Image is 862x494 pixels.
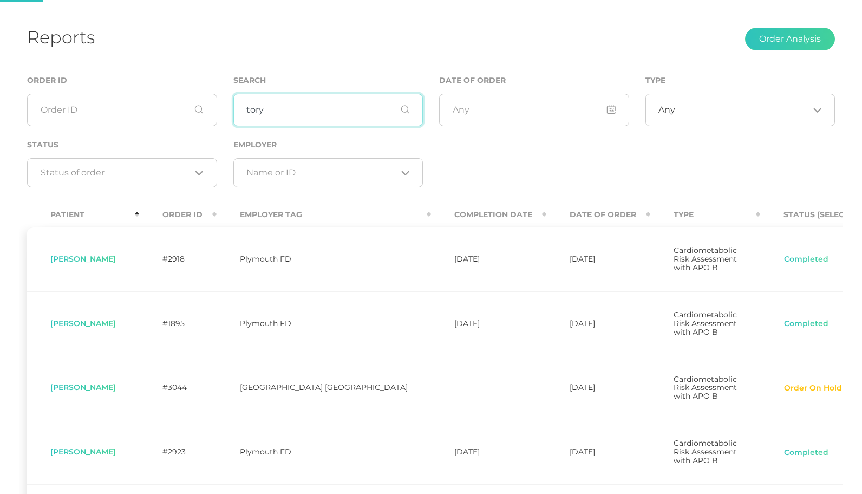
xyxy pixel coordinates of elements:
label: Status [27,140,58,149]
label: Employer [233,140,277,149]
td: #1895 [139,291,217,356]
span: Cardiometabolic Risk Assessment with APO B [674,438,737,465]
td: [DATE] [546,227,650,291]
td: [DATE] [431,227,546,291]
h1: Reports [27,27,95,48]
button: Completed [783,447,829,458]
td: #2918 [139,227,217,291]
td: [DATE] [546,356,650,420]
th: Patient : activate to sort column descending [27,203,139,227]
button: Completed [783,254,829,265]
td: #2923 [139,420,217,484]
td: [DATE] [546,291,650,356]
span: [PERSON_NAME] [50,254,116,264]
span: [PERSON_NAME] [50,447,116,457]
div: Search for option [27,158,217,187]
label: Search [233,76,266,85]
div: Search for option [645,94,835,126]
button: Completed [783,318,829,329]
span: Cardiometabolic Risk Assessment with APO B [674,245,737,272]
label: Order ID [27,76,67,85]
th: Date Of Order : activate to sort column ascending [546,203,650,227]
input: Search for option [41,167,191,178]
span: Cardiometabolic Risk Assessment with APO B [674,310,737,337]
span: [PERSON_NAME] [50,382,116,392]
td: [DATE] [546,420,650,484]
input: First or Last Name [233,94,423,126]
td: Plymouth FD [217,420,431,484]
th: Type : activate to sort column ascending [650,203,760,227]
th: Employer Tag : activate to sort column ascending [217,203,431,227]
span: Cardiometabolic Risk Assessment with APO B [674,374,737,401]
button: Order Analysis [745,28,835,50]
div: Search for option [233,158,423,187]
th: Completion Date : activate to sort column ascending [431,203,546,227]
td: [DATE] [431,291,546,356]
td: [DATE] [431,420,546,484]
td: [GEOGRAPHIC_DATA] [GEOGRAPHIC_DATA] [217,356,431,420]
input: Search for option [246,167,397,178]
span: Any [658,105,675,115]
input: Order ID [27,94,217,126]
td: Plymouth FD [217,291,431,356]
td: Plymouth FD [217,227,431,291]
td: #3044 [139,356,217,420]
input: Search for option [675,105,809,115]
input: Any [439,94,629,126]
label: Type [645,76,665,85]
label: Date of Order [439,76,506,85]
button: Order On Hold [783,383,843,394]
span: [PERSON_NAME] [50,318,116,328]
th: Order ID : activate to sort column ascending [139,203,217,227]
